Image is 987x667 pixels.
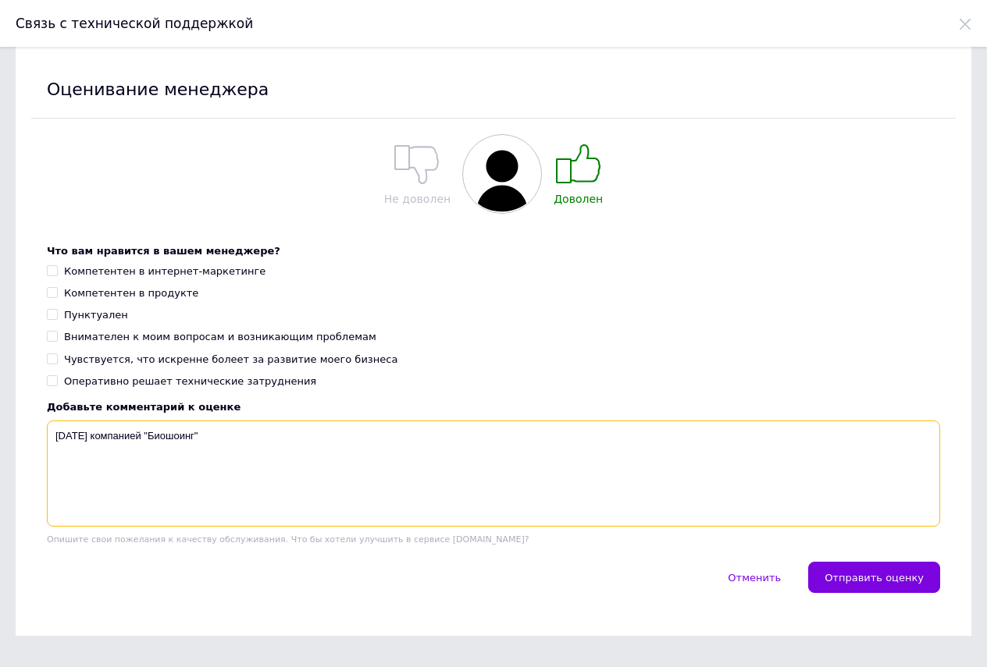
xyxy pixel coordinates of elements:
[64,308,128,322] div: Пунктуален
[711,562,797,593] button: Отменить
[16,16,253,31] span: Связь с технической поддержкой
[64,286,198,300] div: Компетентен в продукте
[64,330,376,344] div: Внимателен к моим вопросам и возникающим проблемам
[64,264,265,279] div: Компетентен в интернет-маркетинге
[31,62,956,119] div: Оценивание менеджера
[825,572,924,584] span: Отправить оценку
[47,534,529,545] span: Опишите свои пожелания к качеству обслуживания. Что бы хотели улучшить в сервисе [DOMAIN_NAME]?
[808,562,940,593] button: Отправить оценку
[64,374,316,388] div: Оперативно решает технические затруднения
[554,192,603,208] div: Доволен
[728,572,781,584] span: Отменить
[47,420,940,527] textarea: [DATE] компанией "Биошоинг"
[47,401,940,413] div: Добавьте комментарий к оценке
[384,192,451,208] div: Не доволен
[64,353,397,367] div: Чувствуется, что искренне болеет за развитие моего бизнеса
[47,245,940,257] div: Что вам нравится в вашем менеджере?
